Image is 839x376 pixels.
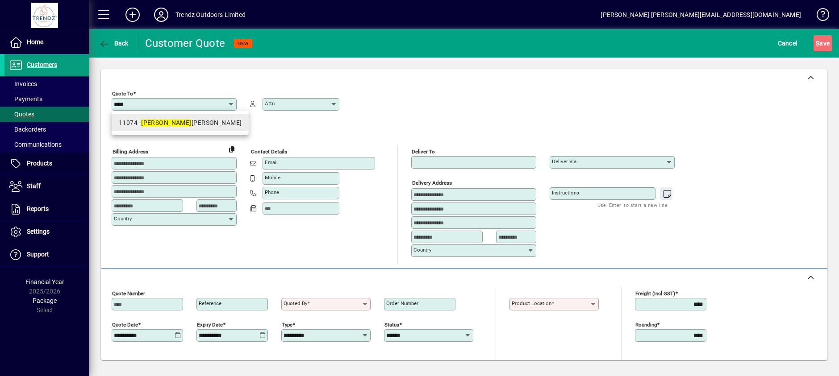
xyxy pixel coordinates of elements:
span: Quotes [9,111,34,118]
mat-label: Rounding [635,321,657,327]
mat-label: Attn [265,100,275,107]
mat-label: Mobile [265,174,280,181]
button: Save [814,35,832,51]
button: Back [96,35,131,51]
a: Communications [4,137,89,152]
a: Quotes [4,107,89,122]
button: Profile [147,7,175,23]
mat-label: Freight (incl GST) [635,290,675,296]
span: S [816,40,819,47]
span: Financial Year [25,278,64,285]
mat-label: Expiry date [197,321,223,327]
a: Products [4,153,89,175]
div: [PERSON_NAME] [PERSON_NAME][EMAIL_ADDRESS][DOMAIN_NAME] [601,8,801,22]
em: [PERSON_NAME] [141,119,192,126]
div: 11074 - [PERSON_NAME] [119,118,242,128]
mat-label: Reference [199,300,221,306]
span: Staff [27,182,41,190]
span: Home [27,38,43,45]
mat-label: Quote To [112,91,133,97]
a: Home [4,31,89,54]
mat-label: Country [413,247,431,253]
mat-option: 11074 - Bob Lowe [112,114,249,131]
button: Add [118,7,147,23]
span: Reports [27,205,49,212]
mat-label: Phone [265,189,279,195]
mat-label: Email [265,159,278,165]
mat-label: Type [282,321,292,327]
mat-label: Deliver via [552,158,576,165]
a: Reports [4,198,89,220]
a: Payments [4,91,89,107]
button: Cancel [776,35,800,51]
span: Invoices [9,80,37,87]
mat-label: Product location [512,300,551,306]
span: Backorders [9,126,46,133]
span: Cancel [778,36,797,50]
a: Settings [4,221,89,243]
span: Support [27,251,49,258]
mat-label: Quoted by [284,300,307,306]
span: Package [33,297,57,304]
span: Back [99,40,129,47]
mat-label: Deliver To [412,149,435,155]
a: Knowledge Base [810,2,828,31]
span: Products [27,160,52,167]
button: Copy to Delivery address [225,142,239,156]
a: Backorders [4,122,89,137]
mat-label: Order number [386,300,418,306]
a: Staff [4,175,89,198]
mat-label: Instructions [552,190,579,196]
mat-label: Quote number [112,290,145,296]
mat-hint: Use 'Enter' to start a new line [597,200,668,210]
a: Support [4,244,89,266]
span: NEW [238,41,249,46]
a: Invoices [4,76,89,91]
span: Payments [9,95,42,103]
span: ave [816,36,830,50]
span: Customers [27,61,57,68]
mat-label: Status [384,321,399,327]
mat-label: Country [114,215,132,222]
span: Settings [27,228,50,235]
div: Trendz Outdoors Limited [175,8,246,22]
span: Communications [9,141,62,148]
app-page-header-button: Back [89,35,138,51]
div: Customer Quote [145,36,225,50]
mat-label: Quote date [112,321,138,327]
